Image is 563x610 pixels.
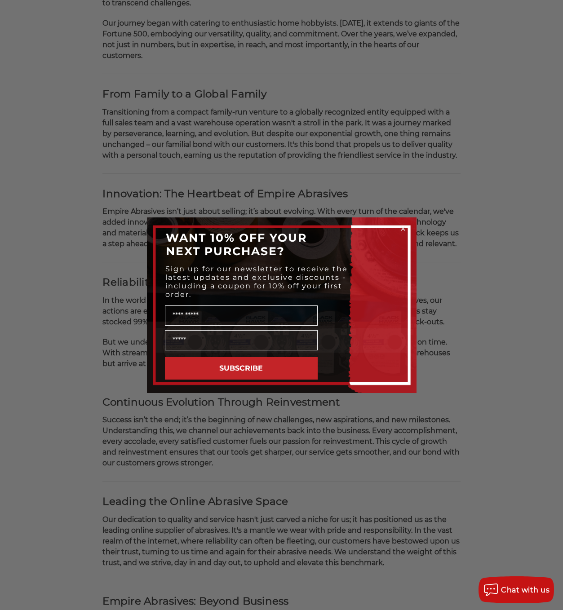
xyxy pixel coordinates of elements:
input: Email [165,330,318,350]
button: Close dialog [399,224,408,233]
span: WANT 10% OFF YOUR NEXT PURCHASE? [166,231,307,258]
button: SUBSCRIBE [165,357,318,380]
button: Chat with us [479,576,554,603]
span: Sign up for our newsletter to receive the latest updates and exclusive discounts - including a co... [165,265,348,299]
span: Chat with us [501,586,550,594]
